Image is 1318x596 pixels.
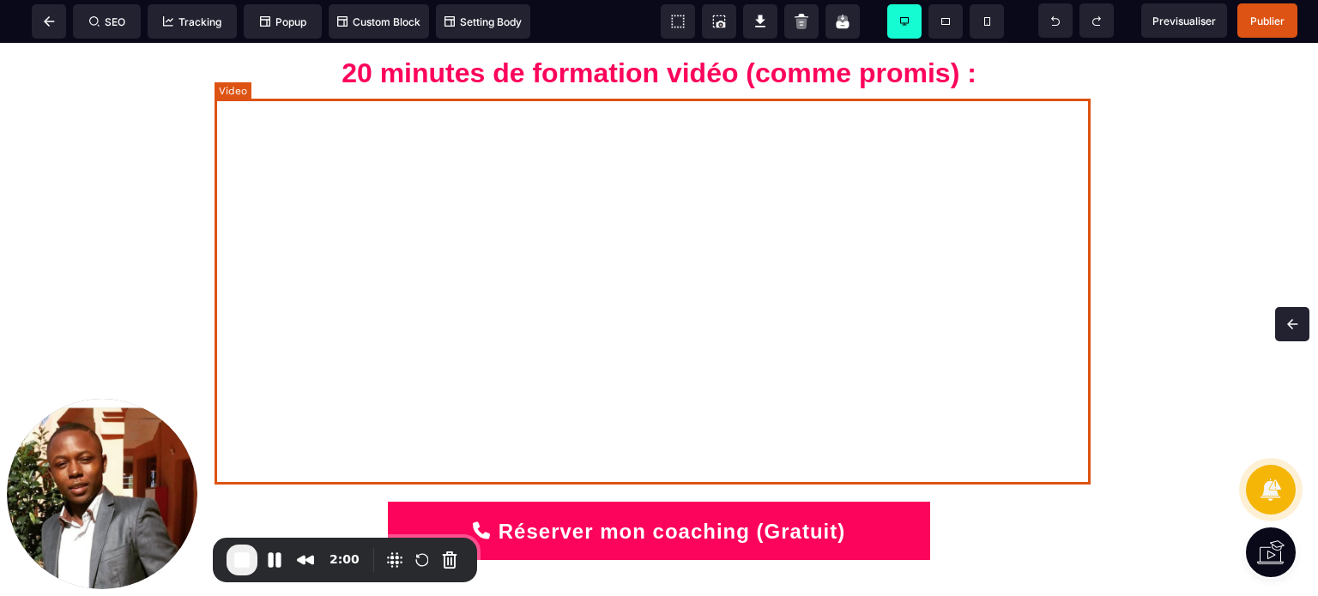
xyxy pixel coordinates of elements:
span: Custom Block [337,15,420,28]
span: Popup [260,15,306,28]
span: SEO [89,15,125,28]
span: Previsualiser [1152,15,1216,27]
h1: 20 minutes de formation vidéo (comme promis) : [215,13,1103,56]
span: View components [661,4,695,39]
span: Screenshot [702,4,736,39]
span: Preview [1141,3,1227,38]
span: Tracking [163,15,221,28]
button: Réserver mon coaching (Gratuit) [388,459,930,517]
span: Setting Body [444,15,522,28]
span: Publier [1250,15,1285,27]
